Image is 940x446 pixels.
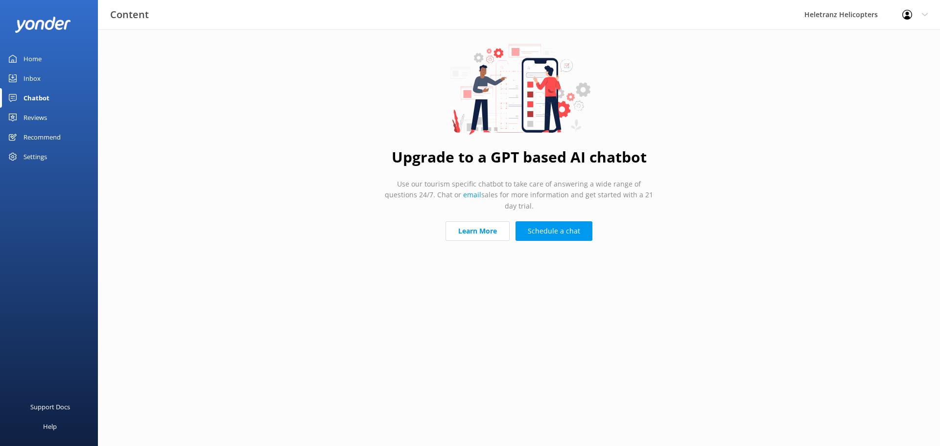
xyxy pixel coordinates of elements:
a: Schedule a chat [516,221,592,241]
h3: Content [110,7,149,23]
div: Home [23,49,42,69]
a: Learn More [446,221,510,241]
div: Inbox [23,69,41,88]
div: Reviews [23,108,47,127]
img: yonder-white-logo.png [15,17,71,33]
p: Use our tourism specific chatbot to take care of answering a wide range of questions 24/7. Chat o... [384,179,654,211]
div: Help [43,417,57,436]
div: Chatbot [23,88,49,108]
div: Support Docs [30,397,70,417]
a: email [463,190,481,199]
div: Recommend [23,127,61,147]
h1: Upgrade to a GPT based AI chatbot [392,145,647,169]
div: Settings [23,147,47,166]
